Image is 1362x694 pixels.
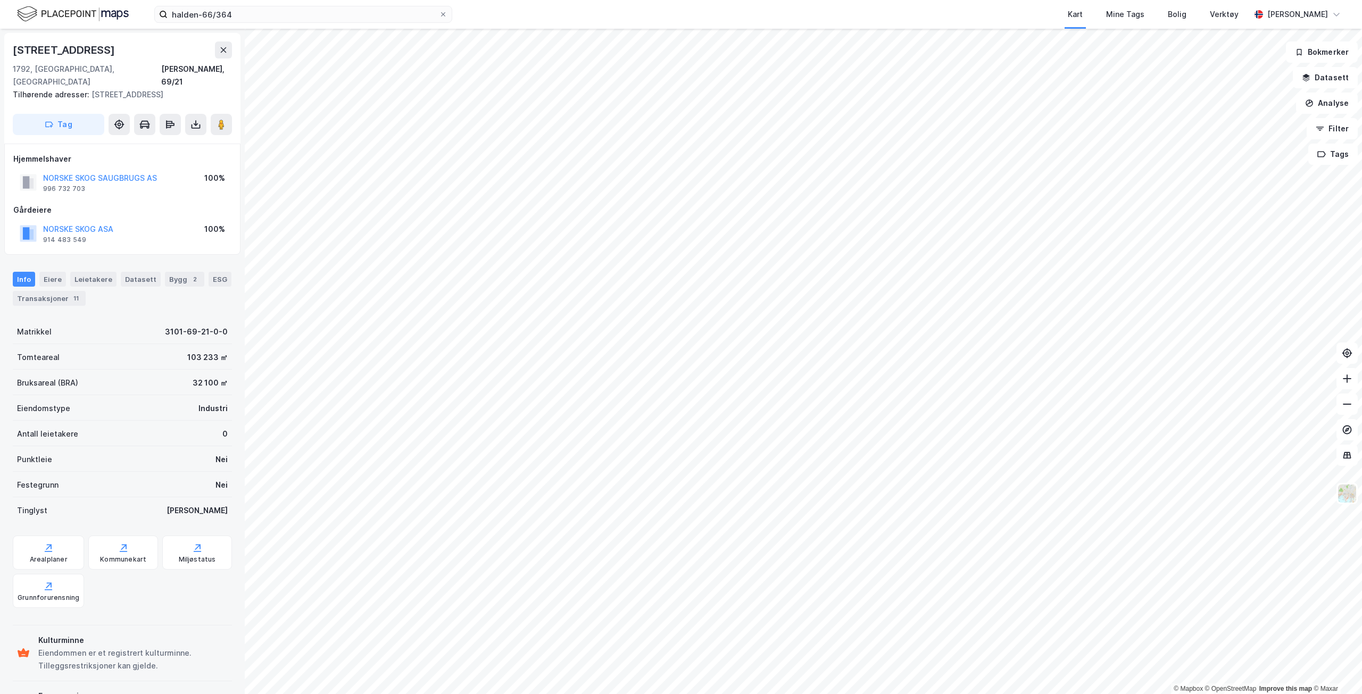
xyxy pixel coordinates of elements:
[70,272,117,287] div: Leietakere
[168,6,439,22] input: Søk på adresse, matrikkel, gårdeiere, leietakere eller personer
[1309,643,1362,694] iframe: Chat Widget
[13,41,117,58] div: [STREET_ADDRESS]
[17,377,78,389] div: Bruksareal (BRA)
[100,555,146,564] div: Kommunekart
[198,402,228,415] div: Industri
[1267,8,1328,21] div: [PERSON_NAME]
[43,236,86,244] div: 914 483 549
[165,272,204,287] div: Bygg
[1293,67,1358,88] button: Datasett
[204,172,225,185] div: 100%
[165,325,228,338] div: 3101-69-21-0-0
[187,351,228,364] div: 103 233 ㎡
[1168,8,1186,21] div: Bolig
[1309,643,1362,694] div: Kontrollprogram for chat
[1337,483,1357,504] img: Z
[38,647,228,672] div: Eiendommen er et registrert kulturminne. Tilleggsrestriksjoner kan gjelde.
[1106,8,1144,21] div: Mine Tags
[17,504,47,517] div: Tinglyst
[215,479,228,491] div: Nei
[30,555,68,564] div: Arealplaner
[13,153,231,165] div: Hjemmelshaver
[1205,685,1257,692] a: OpenStreetMap
[17,453,52,466] div: Punktleie
[1307,118,1358,139] button: Filter
[43,185,85,193] div: 996 732 703
[179,555,216,564] div: Miljøstatus
[209,272,231,287] div: ESG
[17,428,78,440] div: Antall leietakere
[121,272,161,287] div: Datasett
[17,402,70,415] div: Eiendomstype
[13,204,231,216] div: Gårdeiere
[13,272,35,287] div: Info
[1174,685,1203,692] a: Mapbox
[17,479,59,491] div: Festegrunn
[17,325,52,338] div: Matrikkel
[18,593,79,602] div: Grunnforurensning
[71,293,81,304] div: 11
[161,63,232,88] div: [PERSON_NAME], 69/21
[1259,685,1312,692] a: Improve this map
[1308,144,1358,165] button: Tags
[38,634,228,647] div: Kulturminne
[39,272,66,287] div: Eiere
[13,291,86,306] div: Transaksjoner
[13,63,161,88] div: 1792, [GEOGRAPHIC_DATA], [GEOGRAPHIC_DATA]
[13,114,104,135] button: Tag
[215,453,228,466] div: Nei
[193,377,228,389] div: 32 100 ㎡
[1210,8,1239,21] div: Verktøy
[189,274,200,285] div: 2
[13,88,223,101] div: [STREET_ADDRESS]
[1296,93,1358,114] button: Analyse
[13,90,92,99] span: Tilhørende adresser:
[17,5,129,23] img: logo.f888ab2527a4732fd821a326f86c7f29.svg
[167,504,228,517] div: [PERSON_NAME]
[222,428,228,440] div: 0
[1068,8,1083,21] div: Kart
[1286,41,1358,63] button: Bokmerker
[204,223,225,236] div: 100%
[17,351,60,364] div: Tomteareal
